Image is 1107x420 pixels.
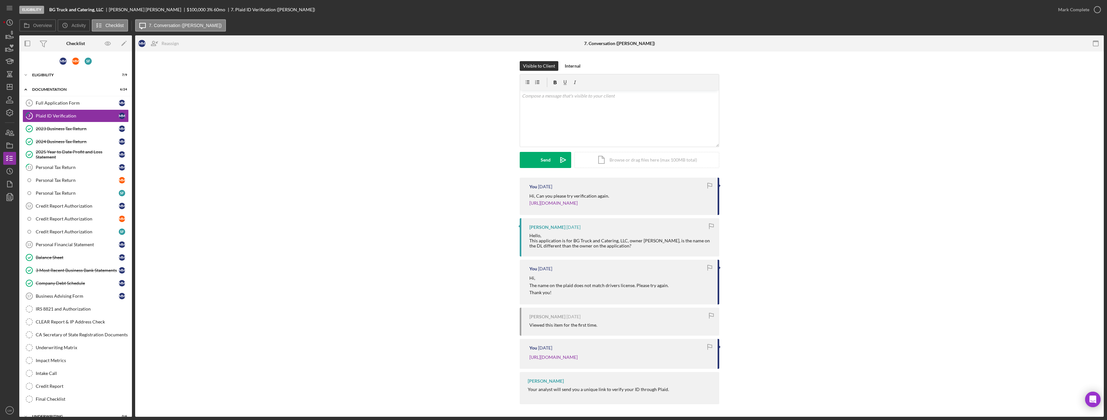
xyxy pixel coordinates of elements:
div: [PERSON_NAME] [529,314,565,319]
div: You [529,345,537,350]
label: Activity [71,23,86,28]
a: CA Secretary of State Registration Documents [23,328,129,341]
div: Your analyst will send you a unique link to verify your ID through Plaid. [528,387,669,392]
time: 2025-10-08 19:38 [538,184,552,189]
div: 6 / 24 [116,88,127,91]
tspan: 12 [27,204,31,208]
div: Mark Complete [1058,3,1089,16]
a: Credit Report AuthorizationMM [23,212,129,225]
b: BG Truck and Catering, LLC [49,7,103,12]
div: M M [119,177,125,183]
a: Intake Call [23,367,129,380]
button: Activity [58,19,90,32]
p: The name on the plaid does not match drivers license. Please try again. [529,282,669,289]
div: [PERSON_NAME] [PERSON_NAME] [109,7,187,12]
a: Balance SheetMM [23,251,129,264]
div: Business Advising Form [36,294,119,299]
div: M M [119,280,125,286]
div: CA Secretary of State Registration Documents [36,332,128,337]
div: You [529,184,537,189]
a: Credit Report [23,380,129,393]
div: 7. Plaid ID Verification ([PERSON_NAME]) [231,7,315,12]
div: S F [119,229,125,235]
time: 2025-10-01 20:58 [538,266,552,271]
p: Hi, [529,275,669,282]
div: M M [119,267,125,274]
div: S F [85,58,92,65]
div: Impact Metrics [36,358,128,363]
a: CLEAR Report & IP Address Check [23,315,129,328]
div: 3 % [207,7,213,12]
a: Company Debt ScheduleMM [23,277,129,290]
div: M M [72,58,79,65]
div: Balance Sheet [36,255,119,260]
tspan: 7 [28,114,31,118]
a: Personal Tax ReturnSF [23,187,129,200]
tspan: 6 [28,101,30,105]
button: MMReassign [135,37,185,50]
a: [URL][DOMAIN_NAME] [529,200,578,206]
div: M M [119,241,125,248]
span: $100,000 [187,7,206,12]
a: 17Business Advising FormMM [23,290,129,303]
div: 0 / 6 [116,415,127,418]
div: Credit Report Authorization [36,229,119,234]
div: M M [119,164,125,171]
div: Full Application Form [36,100,119,106]
label: Overview [33,23,52,28]
a: Credit Report AuthorizationSF [23,225,129,238]
div: Underwriting Matrix [36,345,128,350]
div: You [529,266,537,271]
div: Plaid ID Verification [36,113,119,118]
div: Eligibility [32,73,111,77]
div: M M [119,293,125,299]
a: 6Full Application FormMM [23,97,129,109]
tspan: 13 [27,243,31,247]
text: LW [7,409,12,412]
button: Send [520,152,571,168]
div: M M [119,113,125,119]
div: Credit Report Authorization [36,216,119,221]
div: Visible to Client [523,61,555,71]
div: Underwriting [32,415,111,418]
div: S F [119,190,125,196]
tspan: 11 [27,165,31,169]
time: 2025-09-27 00:11 [538,345,552,350]
a: Personal Tax ReturnMM [23,174,129,187]
div: Eligibility [19,6,44,14]
div: [PERSON_NAME] [528,378,564,384]
div: 60 mo [214,7,225,12]
div: M M [119,100,125,106]
a: 7Plaid ID VerificationMM [23,109,129,122]
div: Checklist [66,41,85,46]
div: Hello, This application is for BG Truck and Catering, LLC, owner [PERSON_NAME], is the name on th... [529,233,713,248]
a: 13Personal Financial StatementMM [23,238,129,251]
button: Visible to Client [520,61,558,71]
div: Personal Tax Return [36,165,119,170]
a: Underwriting Matrix [23,341,129,354]
a: 2024 Business Tax ReturnMM [23,135,129,148]
time: 2025-09-27 00:15 [566,314,581,319]
div: Company Debt Schedule [36,281,119,286]
div: Personal Tax Return [36,178,119,183]
div: Viewed this item for the first time. [529,322,597,328]
div: M M [119,138,125,145]
div: M M [119,126,125,132]
div: 2023 Business Tax Return [36,126,119,131]
label: 7. Conversation ([PERSON_NAME]) [149,23,222,28]
button: Internal [562,61,584,71]
button: Checklist [92,19,128,32]
a: Final Checklist [23,393,129,406]
a: 11Personal Tax ReturnMM [23,161,129,174]
div: Open Intercom Messenger [1085,392,1101,407]
p: Hi, Can you please try verification again. [529,192,609,200]
div: 7. Conversation ([PERSON_NAME]) [584,41,655,46]
a: [URL][DOMAIN_NAME] [529,354,578,360]
div: Final Checklist [36,397,128,402]
div: Reassign [162,37,179,50]
div: Personal Financial Statement [36,242,119,247]
div: IRS 8821 and Authorization [36,306,128,312]
div: M M [119,203,125,209]
label: Checklist [106,23,124,28]
a: 3 Most Recent Business Bank StatementsMM [23,264,129,277]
